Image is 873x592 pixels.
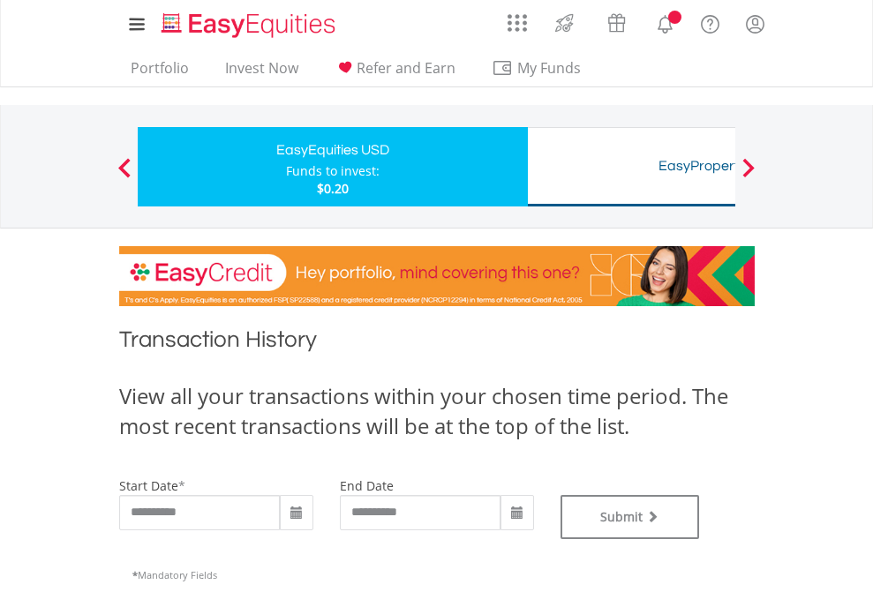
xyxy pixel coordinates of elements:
[132,568,217,581] span: Mandatory Fields
[591,4,643,37] a: Vouchers
[733,4,778,43] a: My Profile
[643,4,688,40] a: Notifications
[508,13,527,33] img: grid-menu-icon.svg
[492,56,607,79] span: My Funds
[340,477,394,494] label: end date
[496,4,538,33] a: AppsGrid
[148,138,517,162] div: EasyEquities USD
[327,59,463,86] a: Refer and Earn
[688,4,733,40] a: FAQ's and Support
[119,381,755,442] div: View all your transactions within your chosen time period. The most recent transactions will be a...
[119,477,178,494] label: start date
[158,11,342,40] img: EasyEquities_Logo.png
[124,59,196,86] a: Portfolio
[154,4,342,40] a: Home page
[317,180,349,197] span: $0.20
[602,9,631,37] img: vouchers-v2.svg
[561,495,700,539] button: Submit
[218,59,305,86] a: Invest Now
[550,9,579,37] img: thrive-v2.svg
[357,58,455,78] span: Refer and Earn
[107,167,142,184] button: Previous
[286,162,380,180] div: Funds to invest:
[119,246,755,306] img: EasyCredit Promotion Banner
[119,324,755,363] h1: Transaction History
[731,167,766,184] button: Next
